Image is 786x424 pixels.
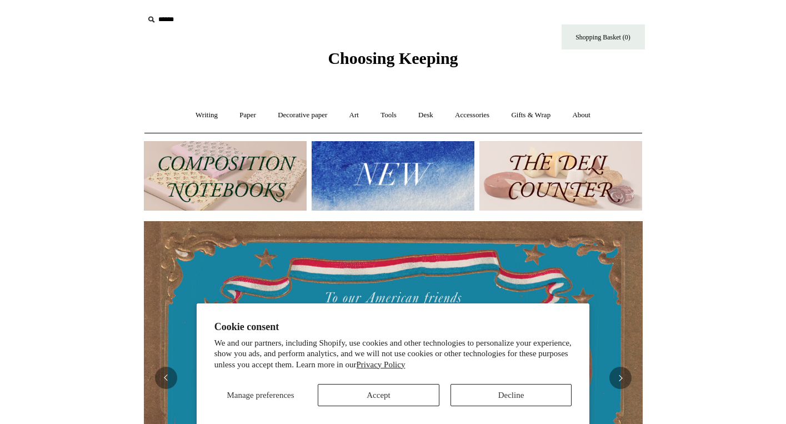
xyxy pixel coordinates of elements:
[450,384,572,406] button: Decline
[609,367,632,389] button: Next
[229,101,266,130] a: Paper
[155,367,177,389] button: Previous
[328,49,458,67] span: Choosing Keeping
[312,141,474,211] img: New.jpg__PID:f73bdf93-380a-4a35-bcfe-7823039498e1
[268,101,337,130] a: Decorative paper
[445,101,499,130] a: Accessories
[318,384,439,406] button: Accept
[144,141,307,211] img: 202302 Composition ledgers.jpg__PID:69722ee6-fa44-49dd-a067-31375e5d54ec
[328,58,458,66] a: Choosing Keeping
[501,101,560,130] a: Gifts & Wrap
[214,321,572,333] h2: Cookie consent
[479,141,642,211] img: The Deli Counter
[227,391,294,400] span: Manage preferences
[562,101,600,130] a: About
[562,24,645,49] a: Shopping Basket (0)
[408,101,443,130] a: Desk
[214,338,572,371] p: We and our partners, including Shopify, use cookies and other technologies to personalize your ex...
[371,101,407,130] a: Tools
[214,384,307,406] button: Manage preferences
[186,101,228,130] a: Writing
[357,360,405,369] a: Privacy Policy
[339,101,369,130] a: Art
